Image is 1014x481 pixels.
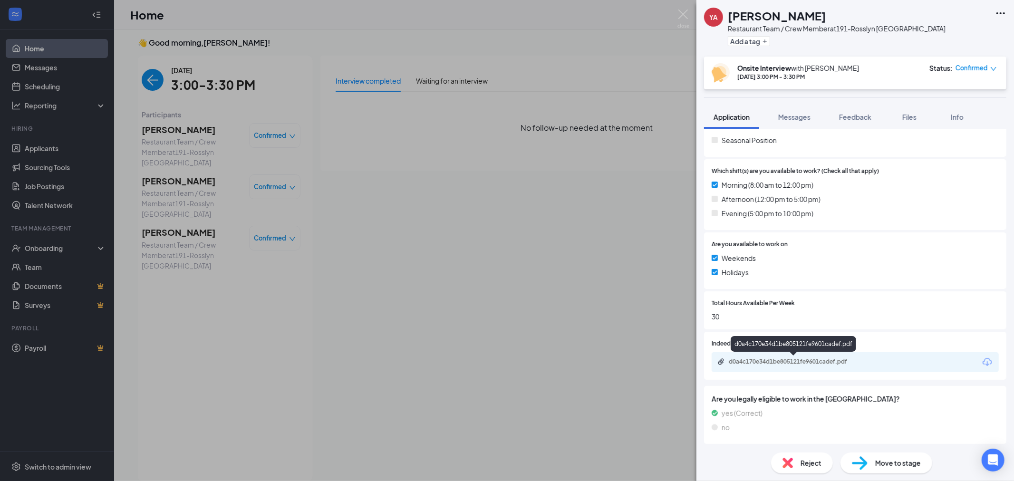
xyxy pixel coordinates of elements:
span: Are you legally eligible to work in the [GEOGRAPHIC_DATA]? [712,394,999,404]
span: Afternoon (12:00 pm to 5:00 pm) [722,194,821,204]
svg: Plus [762,38,768,44]
svg: Download [982,356,993,368]
span: Weekends [722,253,756,263]
svg: Paperclip [717,358,725,366]
div: [DATE] 3:00 PM - 3:30 PM [737,73,859,81]
button: PlusAdd a tag [728,36,770,46]
div: Status : [929,63,953,73]
span: Which shift(s) are you available to work? (Check all that apply) [712,167,879,176]
span: Info [951,113,964,121]
div: with [PERSON_NAME] [737,63,859,73]
span: Move to stage [875,458,921,468]
div: d0a4c170e34d1be805121fe9601cadef.pdf [731,336,856,352]
div: Open Intercom Messenger [982,449,1004,471]
span: Are you available to work on [712,240,788,249]
span: Indeed Resume [712,339,753,348]
h1: [PERSON_NAME] [728,8,826,24]
span: Evening (5:00 pm to 10:00 pm) [722,208,813,219]
span: Files [902,113,917,121]
span: Seasonal Position [722,135,777,145]
span: Morning (8:00 am to 12:00 pm) [722,180,813,190]
div: d0a4c170e34d1be805121fe9601cadef.pdf [729,358,862,366]
div: Restaurant Team / Crew Member at 191-Rosslyn [GEOGRAPHIC_DATA] [728,24,946,33]
svg: Ellipses [995,8,1006,19]
span: Messages [778,113,811,121]
span: Application [714,113,750,121]
span: Total Hours Available Per Week [712,299,795,308]
a: Paperclipd0a4c170e34d1be805121fe9601cadef.pdf [717,358,871,367]
span: Reject [801,458,821,468]
span: 30 [712,311,999,322]
span: Confirmed [956,63,988,73]
span: down [990,66,997,72]
b: Onsite Interview [737,64,791,72]
span: yes (Correct) [722,408,763,418]
span: no [722,422,730,433]
span: Feedback [839,113,871,121]
div: YA [709,12,718,22]
span: Holidays [722,267,749,278]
